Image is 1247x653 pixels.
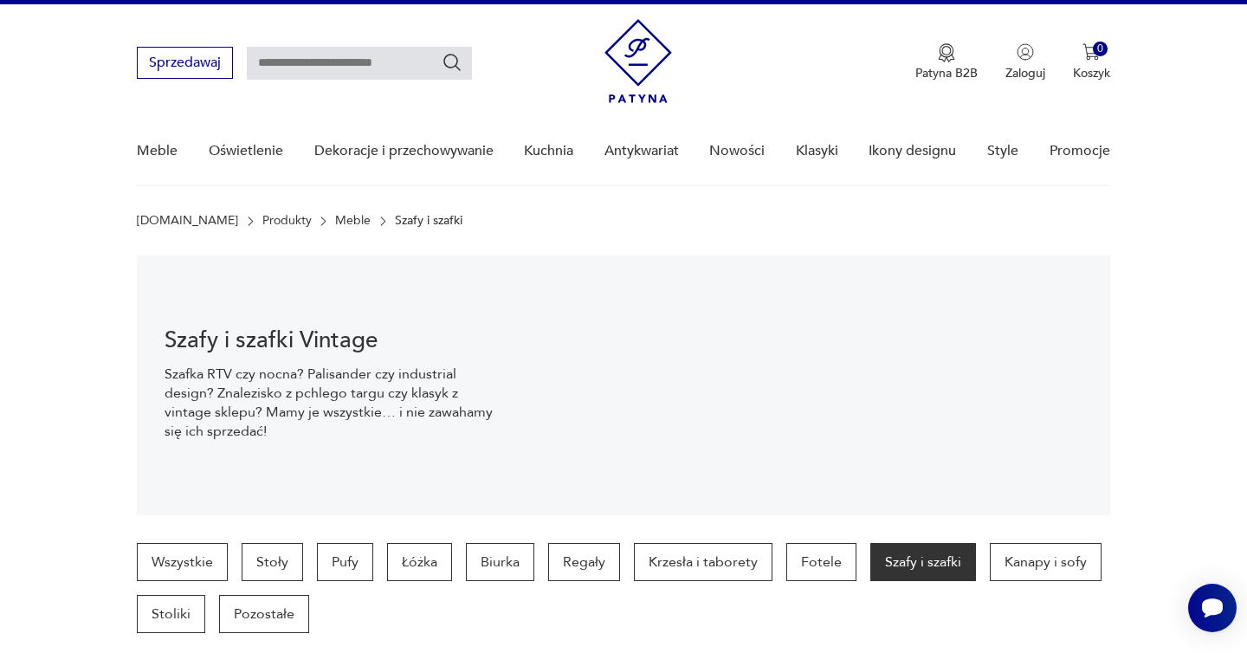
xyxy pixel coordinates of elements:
a: Kuchnia [524,118,573,184]
a: Stoły [242,543,303,581]
a: Łóżka [387,543,452,581]
img: Ikonka użytkownika [1017,43,1034,61]
a: Promocje [1050,118,1110,184]
a: Dekoracje i przechowywanie [314,118,494,184]
a: Pufy [317,543,373,581]
p: Zaloguj [1005,65,1045,81]
img: Ikona koszyka [1082,43,1100,61]
a: Sprzedawaj [137,58,233,70]
a: Szafy i szafki [870,543,976,581]
button: 0Koszyk [1073,43,1110,81]
a: Ikona medaluPatyna B2B [915,43,978,81]
button: Sprzedawaj [137,47,233,79]
a: Ikony designu [869,118,956,184]
p: Szafka RTV czy nocna? Palisander czy industrial design? Znalezisko z pchlego targu czy klasyk z v... [165,365,498,441]
a: Produkty [262,214,312,228]
a: Regały [548,543,620,581]
a: Krzesła i taborety [634,543,772,581]
button: Zaloguj [1005,43,1045,81]
p: Patyna B2B [915,65,978,81]
button: Patyna B2B [915,43,978,81]
a: Style [987,118,1018,184]
a: Antykwariat [604,118,679,184]
p: Koszyk [1073,65,1110,81]
img: Patyna - sklep z meblami i dekoracjami vintage [604,19,672,103]
a: Kanapy i sofy [990,543,1102,581]
a: Meble [137,118,178,184]
div: 0 [1093,42,1108,56]
a: Klasyki [796,118,838,184]
button: Szukaj [442,52,462,73]
a: [DOMAIN_NAME] [137,214,238,228]
a: Wszystkie [137,543,228,581]
h1: Szafy i szafki Vintage [165,330,498,351]
p: Szafy i szafki [395,214,462,228]
a: Pozostałe [219,595,309,633]
iframe: Smartsupp widget button [1188,584,1237,632]
a: Oświetlenie [209,118,283,184]
a: Meble [335,214,371,228]
a: Stoliki [137,595,205,633]
a: Fotele [786,543,856,581]
img: Ikona medalu [938,43,955,62]
a: Biurka [466,543,534,581]
a: Nowości [709,118,765,184]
